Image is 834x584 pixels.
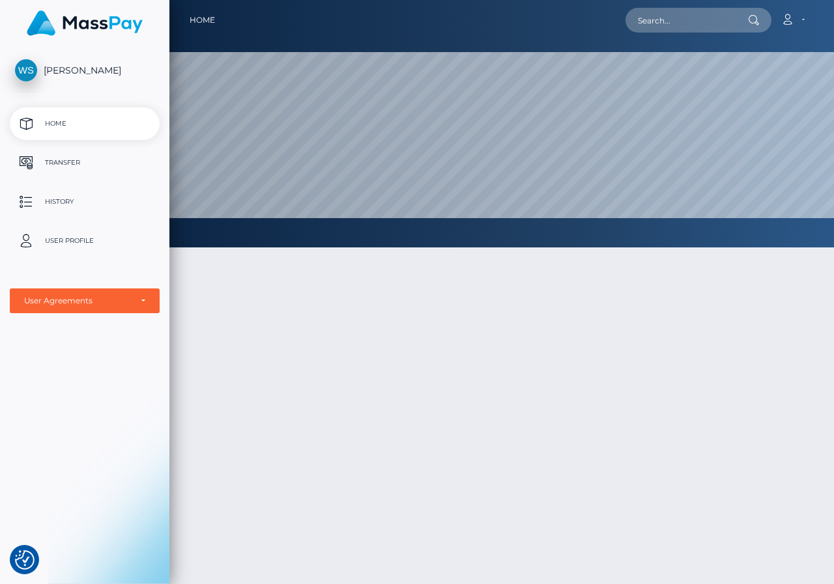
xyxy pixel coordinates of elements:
[10,107,160,140] a: Home
[15,114,154,133] p: Home
[10,186,160,218] a: History
[190,7,215,34] a: Home
[625,8,748,33] input: Search...
[10,146,160,179] a: Transfer
[15,192,154,212] p: History
[15,550,35,570] button: Consent Preferences
[15,550,35,570] img: Revisit consent button
[27,10,143,36] img: MassPay
[15,153,154,173] p: Transfer
[10,225,160,257] a: User Profile
[10,288,160,313] button: User Agreements
[10,64,160,76] span: [PERSON_NAME]
[24,296,131,306] div: User Agreements
[15,231,154,251] p: User Profile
